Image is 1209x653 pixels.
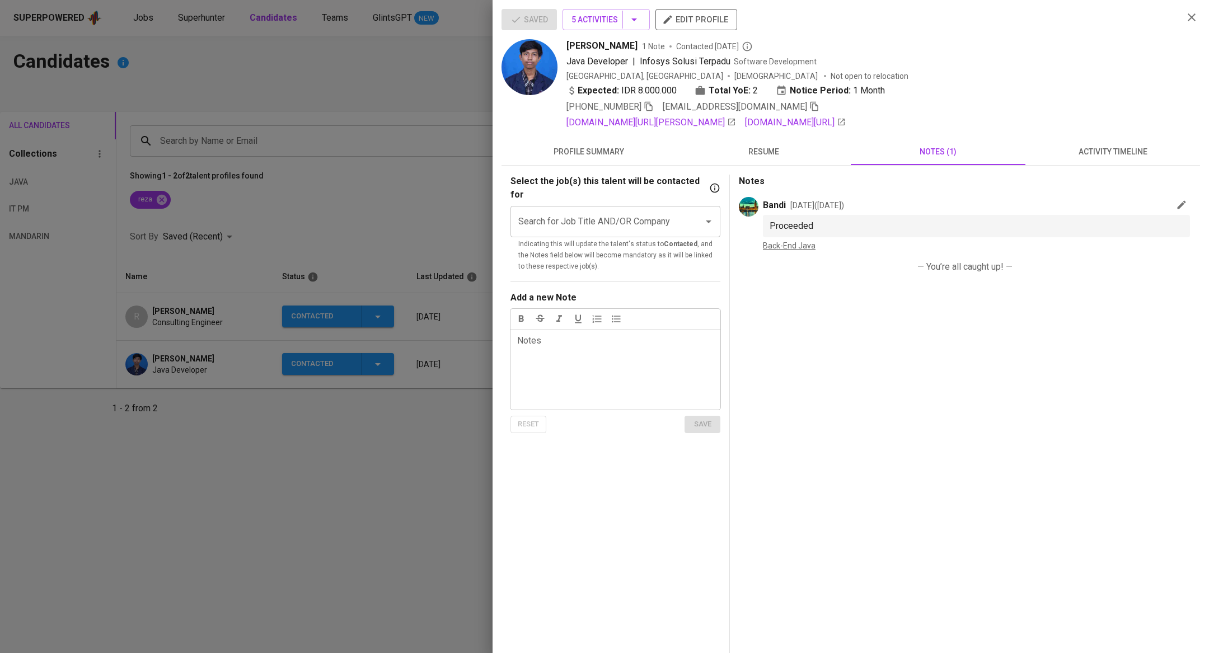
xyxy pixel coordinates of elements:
[655,15,737,24] a: edit profile
[748,260,1182,274] p: — You’re all caught up! —
[831,71,908,82] p: Not open to relocation
[632,55,635,68] span: |
[709,84,751,97] b: Total YoE:
[763,241,816,250] a: Back-End Java
[709,182,720,194] svg: If you have a specific job in mind for the talent, indicate it here. This will change the talent'...
[640,56,730,67] span: Infosys Solusi Terpadu
[566,71,723,82] div: [GEOGRAPHIC_DATA], [GEOGRAPHIC_DATA]
[571,13,641,27] span: 5 Activities
[739,175,1191,188] p: Notes
[770,220,813,231] span: Proceeded
[790,84,851,97] b: Notice Period:
[566,56,628,67] span: Java Developer
[701,214,716,229] button: Open
[664,12,728,27] span: edit profile
[563,9,650,30] button: 5 Activities
[502,39,557,95] img: 3c9f13865cea1be30692da9a1b8a3366.jpg
[566,84,677,97] div: IDR 8.000.000
[790,200,844,211] p: [DATE] ( [DATE] )
[510,291,577,304] div: Add a new Note
[776,84,885,97] div: 1 Month
[578,84,619,97] b: Expected:
[566,101,641,112] span: [PHONE_NUMBER]
[857,145,1019,159] span: notes (1)
[518,239,713,273] p: Indicating this will update the talent's status to , and the Notes field below will become mandat...
[676,41,753,52] span: Contacted [DATE]
[508,145,669,159] span: profile summary
[566,39,638,53] span: [PERSON_NAME]
[655,9,737,30] button: edit profile
[566,116,736,129] a: [DOMAIN_NAME][URL][PERSON_NAME]
[745,116,846,129] a: [DOMAIN_NAME][URL]
[510,175,707,201] p: Select the job(s) this talent will be contacted for
[642,41,665,52] span: 1 Note
[734,57,817,66] span: Software Development
[739,197,758,217] img: a5d44b89-0c59-4c54-99d0-a63b29d42bd3.jpg
[683,145,844,159] span: resume
[763,199,786,212] p: Bandi
[734,71,819,82] span: [DEMOGRAPHIC_DATA]
[753,84,758,97] span: 2
[742,41,753,52] svg: By Batam recruiter
[664,240,697,248] b: Contacted
[1032,145,1193,159] span: activity timeline
[663,101,807,112] span: [EMAIL_ADDRESS][DOMAIN_NAME]
[517,334,541,415] div: Notes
